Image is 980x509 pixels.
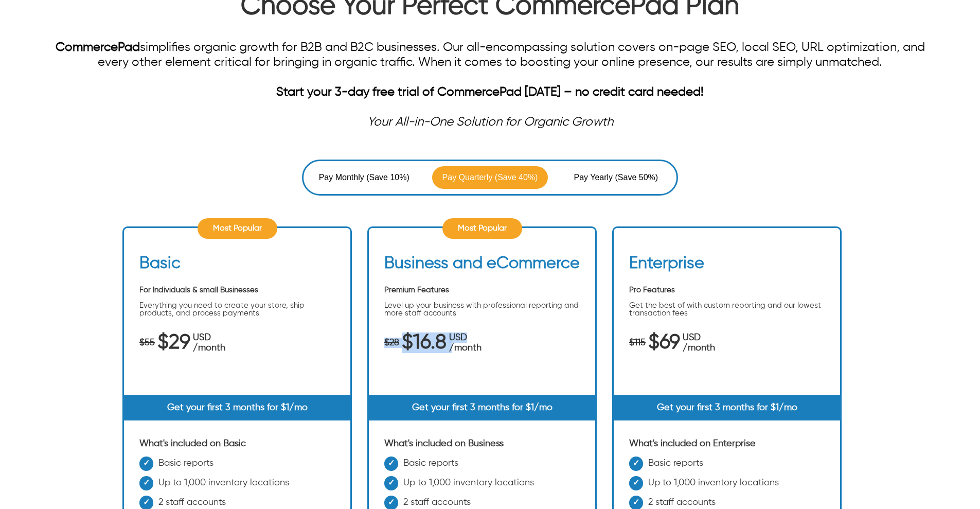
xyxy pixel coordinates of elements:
span: /month [449,343,482,353]
span: $55 [139,338,155,348]
button: Pay Yearly (Save 50%) [558,166,674,189]
li: Basic reports [384,457,580,476]
span: Pay Monthly [319,171,367,184]
button: Pay Quarterly (Save 40%) [432,166,548,189]
span: USD [683,332,715,343]
span: Pay Quarterly [442,171,495,184]
span: /month [193,343,225,353]
h2: Basic [139,254,181,278]
p: Pro Features [629,286,825,294]
div: Get your first 3 months for $1/mo [124,395,350,420]
span: USD [193,332,225,343]
a: CommercePad [56,41,140,54]
span: $115 [629,338,646,348]
span: Pay Yearly [574,171,615,184]
h2: Enterprise [629,254,704,278]
button: Pay Monthly (Save 10%) [306,166,422,189]
div: Get your first 3 months for $1/mo [369,395,595,420]
p: Premium Features [384,286,580,294]
div: What's included on Business [384,438,580,449]
strong: Start your 3-day free trial of CommercePad [DATE] – no credit card needed! [276,86,704,98]
p: For Individuals & small Businesses [139,286,335,294]
li: Up to 1,000 inventory locations [139,476,335,496]
p: Get the best of with custom reporting and our lowest transaction fees [629,302,825,317]
span: $69 [648,338,680,348]
div: Most Popular [198,218,277,239]
span: /month [683,343,715,353]
div: What's included on Enterprise [629,438,825,449]
span: (Save 40%) [495,171,538,184]
div: Most Popular [442,218,522,239]
span: (Save 10%) [366,171,409,184]
li: Up to 1,000 inventory locations [384,476,580,496]
div: What's included on Basic [139,438,335,449]
li: Up to 1,000 inventory locations [629,476,825,496]
div: simplifies organic growth for B2B and B2C businesses. Our all-encompassing solution covers on-pag... [49,40,931,85]
span: $16.8 [402,338,447,348]
div: Get your first 3 months for $1/mo [614,395,840,420]
span: USD [449,332,482,343]
li: Basic reports [139,457,335,476]
span: $29 [157,338,190,348]
p: Everything you need to create your store, ship products, and process payments [139,302,335,317]
p: Level up your business with professional reporting and more staff accounts [384,302,580,317]
span: (Save 50%) [615,171,658,184]
h2: Business and eCommerce [384,254,580,278]
li: Basic reports [629,457,825,476]
span: $28 [384,338,399,348]
em: Your All-in-One Solution for Organic Growth [367,116,613,128]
